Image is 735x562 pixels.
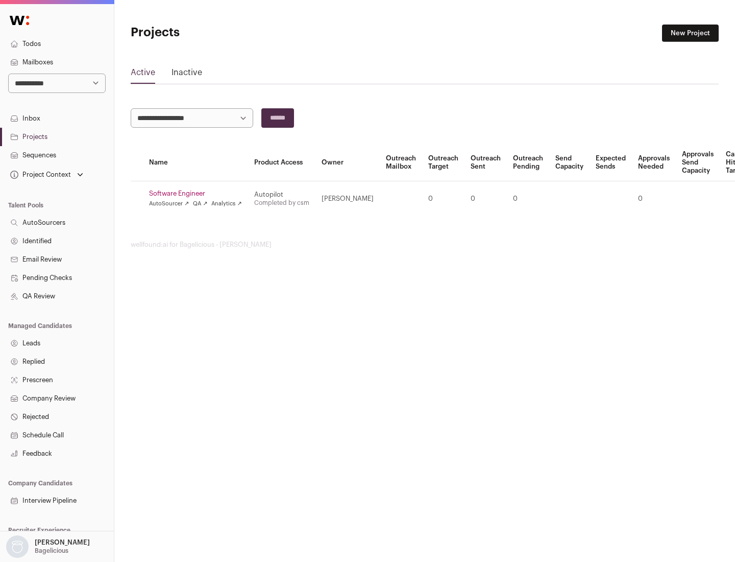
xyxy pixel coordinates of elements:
[131,25,327,41] h1: Projects
[662,25,719,42] a: New Project
[211,200,241,208] a: Analytics ↗
[6,535,29,558] img: nopic.png
[143,144,248,181] th: Name
[171,66,202,83] a: Inactive
[676,144,720,181] th: Approvals Send Capacity
[422,181,464,217] td: 0
[8,168,85,182] button: Open dropdown
[590,144,632,181] th: Expected Sends
[35,547,68,555] p: Bagelicious
[254,200,309,206] a: Completed by csm
[4,535,92,558] button: Open dropdown
[422,144,464,181] th: Outreach Target
[549,144,590,181] th: Send Capacity
[131,66,155,83] a: Active
[315,144,380,181] th: Owner
[254,191,309,199] div: Autopilot
[35,538,90,547] p: [PERSON_NAME]
[248,144,315,181] th: Product Access
[193,200,207,208] a: QA ↗
[464,144,507,181] th: Outreach Sent
[149,190,242,198] a: Software Engineer
[632,144,676,181] th: Approvals Needed
[507,144,549,181] th: Outreach Pending
[8,171,71,179] div: Project Context
[380,144,422,181] th: Outreach Mailbox
[632,181,676,217] td: 0
[4,10,35,31] img: Wellfound
[464,181,507,217] td: 0
[507,181,549,217] td: 0
[315,181,380,217] td: [PERSON_NAME]
[149,200,189,208] a: AutoSourcer ↗
[131,241,719,249] footer: wellfound:ai for Bagelicious - [PERSON_NAME]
